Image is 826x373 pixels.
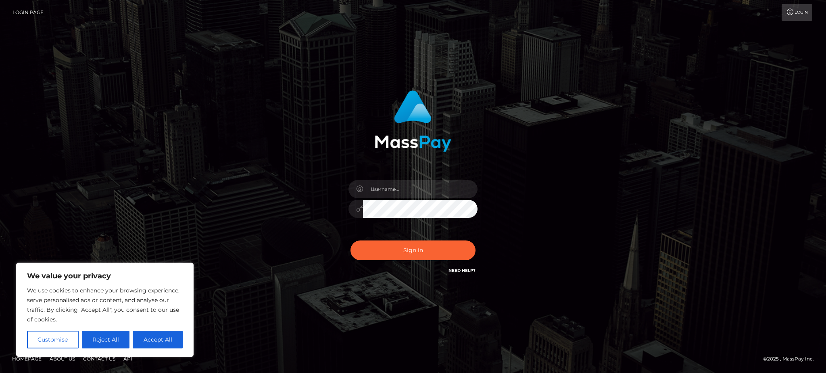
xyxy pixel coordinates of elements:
[782,4,812,21] a: Login
[82,331,130,348] button: Reject All
[120,352,136,365] a: API
[13,4,44,21] a: Login Page
[46,352,78,365] a: About Us
[27,271,183,281] p: We value your privacy
[27,286,183,324] p: We use cookies to enhance your browsing experience, serve personalised ads or content, and analys...
[16,263,194,357] div: We value your privacy
[375,90,451,152] img: MassPay Login
[80,352,119,365] a: Contact Us
[363,180,478,198] input: Username...
[448,268,476,273] a: Need Help?
[133,331,183,348] button: Accept All
[763,354,820,363] div: © 2025 , MassPay Inc.
[350,240,476,260] button: Sign in
[9,352,45,365] a: Homepage
[27,331,79,348] button: Customise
